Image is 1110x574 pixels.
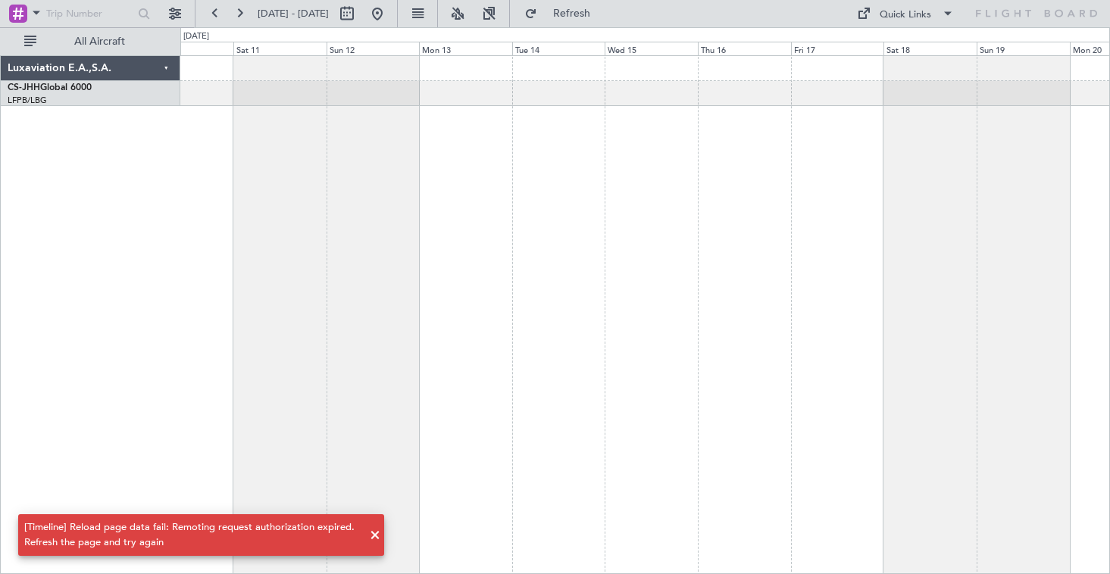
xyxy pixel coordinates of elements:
[880,8,931,23] div: Quick Links
[24,520,361,550] div: [Timeline] Reload page data fail: Remoting request authorization expired. Refresh the page and tr...
[419,42,512,55] div: Mon 13
[698,42,791,55] div: Thu 16
[327,42,420,55] div: Sun 12
[233,42,327,55] div: Sat 11
[8,83,92,92] a: CS-JHHGlobal 6000
[39,36,160,47] span: All Aircraft
[140,42,233,55] div: Fri 10
[183,30,209,43] div: [DATE]
[8,95,47,106] a: LFPB/LBG
[512,42,605,55] div: Tue 14
[883,42,977,55] div: Sat 18
[791,42,884,55] div: Fri 17
[258,7,329,20] span: [DATE] - [DATE]
[46,2,133,25] input: Trip Number
[17,30,164,54] button: All Aircraft
[977,42,1070,55] div: Sun 19
[8,83,40,92] span: CS-JHH
[540,8,604,19] span: Refresh
[517,2,608,26] button: Refresh
[849,2,961,26] button: Quick Links
[605,42,698,55] div: Wed 15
